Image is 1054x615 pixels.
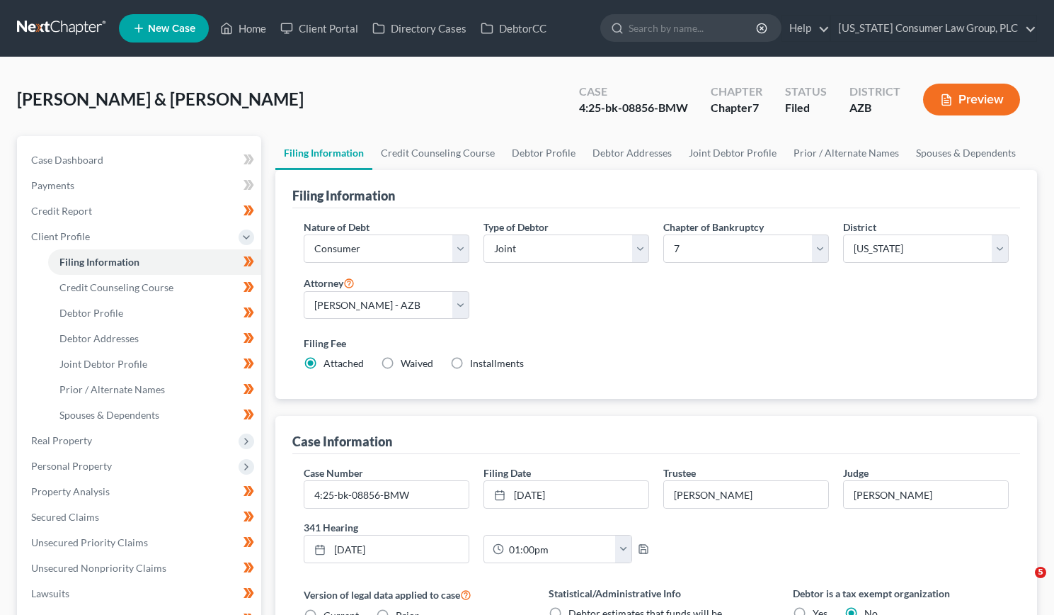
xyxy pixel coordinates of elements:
label: Statistical/Administrative Info [549,586,764,601]
a: Credit Counseling Course [48,275,261,300]
a: Prior / Alternate Names [785,136,907,170]
span: Waived [401,357,433,369]
a: Payments [20,173,261,198]
span: 5 [1035,567,1046,578]
label: Filing Fee [304,336,1009,351]
a: Debtor Addresses [48,326,261,351]
a: Help [782,16,830,41]
label: Attorney [304,274,355,291]
a: Joint Debtor Profile [680,136,785,170]
span: Prior / Alternate Names [59,383,165,395]
label: Case Number [304,466,363,480]
span: Credit Report [31,205,92,217]
span: Client Profile [31,230,90,242]
iframe: Intercom live chat [1006,567,1040,601]
span: Lawsuits [31,587,69,599]
span: Debtor Addresses [59,332,139,344]
div: Chapter [711,84,762,100]
a: Unsecured Nonpriority Claims [20,555,261,581]
input: Enter case number... [304,481,469,508]
span: Personal Property [31,460,112,472]
a: [DATE] [304,536,469,563]
input: -- [664,481,828,508]
span: [PERSON_NAME] & [PERSON_NAME] [17,89,304,109]
span: 7 [752,101,759,114]
span: Payments [31,179,74,191]
span: Debtor Profile [59,307,123,319]
span: Spouses & Dependents [59,409,159,421]
a: Filing Information [48,249,261,275]
span: Joint Debtor Profile [59,358,147,370]
span: Secured Claims [31,511,99,523]
div: AZB [849,100,900,116]
label: 341 Hearing [297,520,656,535]
div: Case Information [292,433,392,450]
label: Chapter of Bankruptcy [663,220,764,235]
div: Status [785,84,827,100]
label: Debtor is a tax exempt organization [793,586,1009,601]
a: Spouses & Dependents [48,402,261,428]
a: Home [213,16,273,41]
a: DebtorCC [474,16,554,41]
label: Judge [843,466,869,480]
label: District [843,220,876,235]
label: Nature of Debt [304,220,370,235]
button: Preview [923,84,1020,115]
a: Debtor Profile [503,136,584,170]
a: Unsecured Priority Claims [20,530,261,555]
input: Search by name... [629,15,758,41]
a: Client Portal [273,16,365,41]
div: Filed [785,100,827,116]
div: 4:25-bk-08856-BMW [579,100,688,116]
a: Debtor Addresses [584,136,680,170]
label: Trustee [663,466,696,480]
a: Prior / Alternate Names [48,377,261,402]
span: Unsecured Nonpriority Claims [31,562,166,574]
span: Case Dashboard [31,154,103,166]
div: District [849,84,900,100]
a: [DATE] [484,481,648,508]
span: Unsecured Priority Claims [31,536,148,548]
a: Joint Debtor Profile [48,351,261,377]
input: -- : -- [504,536,615,563]
a: Secured Claims [20,504,261,530]
a: Directory Cases [365,16,474,41]
span: Installments [470,357,524,369]
label: Version of legal data applied to case [304,586,520,603]
a: Credit Counseling Course [372,136,503,170]
a: Credit Report [20,198,261,224]
span: New Case [148,23,195,34]
label: Filing Date [483,466,531,480]
div: Chapter [711,100,762,116]
span: Filing Information [59,256,139,268]
a: [US_STATE] Consumer Law Group, PLC [831,16,1036,41]
a: Property Analysis [20,479,261,504]
a: Lawsuits [20,581,261,606]
input: -- [844,481,1008,508]
a: Debtor Profile [48,300,261,326]
div: Filing Information [292,187,395,204]
span: Property Analysis [31,485,110,497]
span: Attached [323,357,364,369]
span: Real Property [31,434,92,446]
a: Spouses & Dependents [907,136,1024,170]
a: Filing Information [275,136,372,170]
label: Type of Debtor [483,220,549,235]
a: Case Dashboard [20,147,261,173]
div: Case [579,84,688,100]
span: Credit Counseling Course [59,281,173,293]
